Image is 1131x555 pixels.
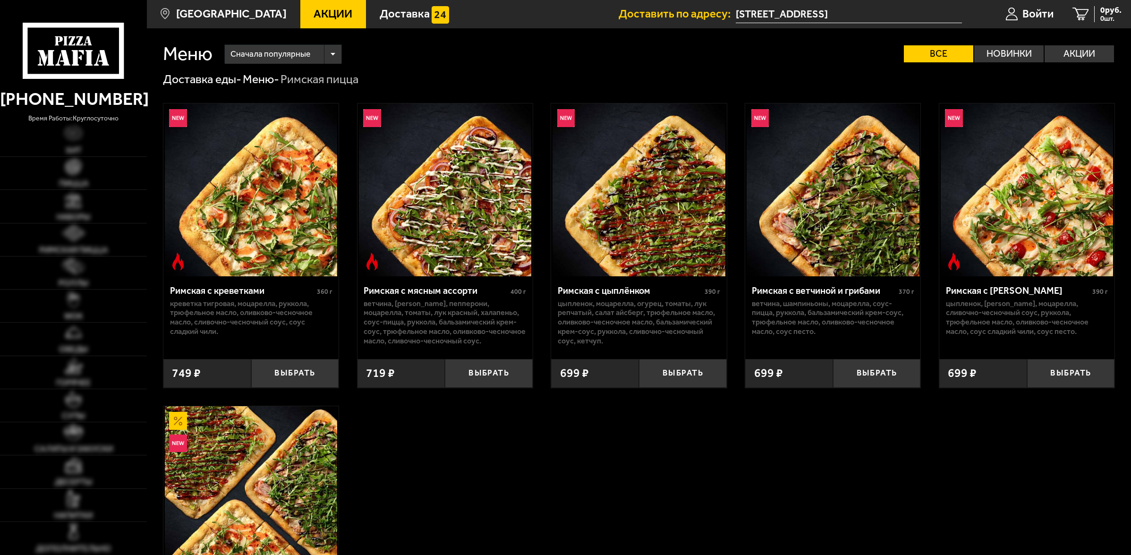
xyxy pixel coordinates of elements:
img: Римская с цыплёнком [553,103,725,276]
span: Десерты [55,478,92,487]
span: Сначала популярные [230,43,310,65]
span: Войти [1022,9,1054,20]
span: 390 г [705,288,720,296]
span: Пицца [59,179,88,188]
span: Наборы [57,213,90,222]
span: 370 г [899,288,914,296]
a: НовинкаРимская с ветчиной и грибами [745,103,920,276]
span: Доставка [380,9,430,20]
img: Острое блюдо [945,253,962,270]
p: ветчина, шампиньоны, моцарелла, соус-пицца, руккола, бальзамический крем-соус, трюфельное масло, ... [752,299,914,337]
button: Выбрать [251,359,339,388]
img: Острое блюдо [169,253,187,270]
img: Новинка [363,109,381,127]
img: Новинка [751,109,769,127]
a: НовинкаОстрое блюдоРимская с креветками [163,103,339,276]
span: Обеды [59,345,88,354]
span: Римская пицца [39,246,108,255]
div: Римская с креветками [170,285,315,297]
div: Римская с [PERSON_NAME] [946,285,1090,297]
img: Римская с мясным ассорти [359,103,531,276]
label: Все [904,45,973,62]
span: Супы [62,412,85,420]
img: Новинка [557,109,575,127]
span: Дополнительно [36,545,111,553]
span: Напитки [54,512,93,520]
span: 699 ₽ [754,367,783,379]
span: 699 ₽ [948,367,977,379]
a: НовинкаРимская с цыплёнком [551,103,726,276]
span: 749 ₽ [172,367,201,379]
img: Римская с ветчиной и грибами [747,103,919,276]
span: 719 ₽ [366,367,395,379]
span: 0 руб. [1100,6,1122,14]
img: Римская с томатами черри [941,103,1113,276]
a: НовинкаОстрое блюдоРимская с мясным ассорти [357,103,533,276]
button: Выбрать [833,359,921,388]
span: 360 г [317,288,332,296]
label: Новинки [974,45,1044,62]
a: Меню- [243,72,279,86]
label: Акции [1045,45,1114,62]
div: Римская с ветчиной и грибами [752,285,896,297]
p: цыпленок, моцарелла, огурец, томаты, лук репчатый, салат айсберг, трюфельное масло, оливково-чесн... [558,299,720,346]
input: Ваш адрес доставки [736,6,962,23]
h1: Меню [163,44,213,63]
span: [GEOGRAPHIC_DATA] [176,9,287,20]
p: цыпленок, [PERSON_NAME], моцарелла, сливочно-чесночный соус, руккола, трюфельное масло, оливково-... [946,299,1108,337]
button: Выбрать [1027,359,1115,388]
img: Новинка [169,109,187,127]
span: Роллы [59,279,88,288]
img: 15daf4d41897b9f0e9f617042186c801.svg [432,6,449,24]
p: ветчина, [PERSON_NAME], пепперони, моцарелла, томаты, лук красный, халапеньо, соус-пицца, руккола... [364,299,526,346]
button: Выбрать [445,359,533,388]
span: Акции [314,9,352,20]
span: Санкт-Петербург, Альпийский переулок, 16 [736,6,962,23]
p: креветка тигровая, моцарелла, руккола, трюфельное масло, оливково-чесночное масло, сливочно-чесно... [170,299,332,337]
button: Выбрать [639,359,727,388]
span: Горячее [56,379,91,387]
span: Доставить по адресу: [619,9,736,20]
span: 400 г [510,288,526,296]
span: 390 г [1092,288,1108,296]
div: Римская с цыплёнком [558,285,702,297]
div: Римская пицца [281,72,358,87]
a: Доставка еды- [163,72,241,86]
img: Акционный [169,412,187,429]
span: Хит [66,146,82,155]
span: WOK [64,312,83,321]
img: Острое блюдо [363,253,381,270]
span: 699 ₽ [560,367,589,379]
a: НовинкаОстрое блюдоРимская с томатами черри [939,103,1114,276]
img: Римская с креветками [165,103,337,276]
div: Римская с мясным ассорти [364,285,508,297]
span: Салаты и закуски [34,445,113,453]
img: Новинка [945,109,962,127]
span: 0 шт. [1100,15,1122,22]
img: Новинка [169,435,187,452]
